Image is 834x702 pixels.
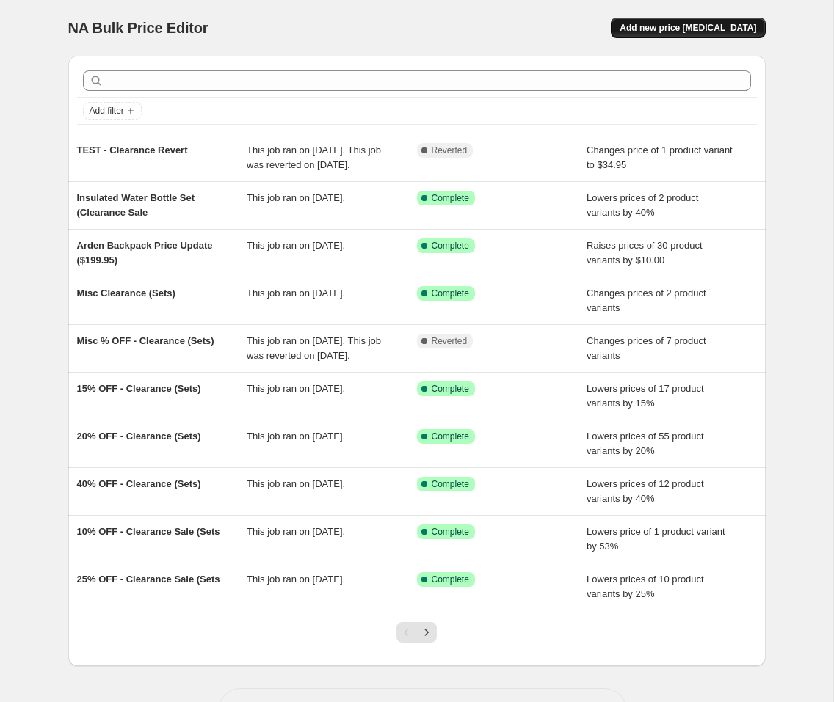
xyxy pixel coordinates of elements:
span: NA Bulk Price Editor [68,20,208,36]
span: This job ran on [DATE]. [247,431,345,442]
span: This job ran on [DATE]. [247,192,345,203]
span: Lowers prices of 12 product variants by 40% [587,478,704,504]
nav: Pagination [396,622,437,643]
span: Changes prices of 7 product variants [587,335,706,361]
span: 20% OFF - Clearance (Sets) [77,431,201,442]
span: 25% OFF - Clearance Sale (Sets [77,574,220,585]
span: Raises prices of 30 product variants by $10.00 [587,240,703,266]
span: This job ran on [DATE]. [247,478,345,489]
button: Add new price [MEDICAL_DATA] [611,18,765,38]
span: Complete [432,383,469,395]
span: Reverted [432,145,468,156]
span: Complete [432,192,469,204]
span: Changes prices of 2 product variants [587,288,706,313]
span: Lowers prices of 10 product variants by 25% [587,574,704,599]
span: This job ran on [DATE]. [247,526,345,537]
span: This job ran on [DATE]. This job was reverted on [DATE]. [247,335,381,361]
span: 40% OFF - Clearance (Sets) [77,478,201,489]
span: 10% OFF - Clearance Sale (Sets [77,526,220,537]
span: Add new price [MEDICAL_DATA] [620,22,756,34]
span: Arden Backpack Price Update ($199.95) [77,240,213,266]
span: Add filter [90,105,124,117]
span: Lowers prices of 17 product variants by 15% [587,383,704,409]
span: Misc Clearance (Sets) [77,288,175,299]
button: Add filter [83,102,142,120]
span: Complete [432,288,469,299]
span: Complete [432,478,469,490]
span: This job ran on [DATE]. This job was reverted on [DATE]. [247,145,381,170]
span: Complete [432,240,469,252]
span: Lowers price of 1 product variant by 53% [587,526,725,552]
span: This job ran on [DATE]. [247,288,345,299]
span: Lowers prices of 2 product variants by 40% [587,192,698,218]
span: Complete [432,431,469,442]
span: This job ran on [DATE]. [247,240,345,251]
span: Misc % OFF - Clearance (Sets) [77,335,214,346]
span: Insulated Water Bottle Set (Clearance Sale [77,192,195,218]
span: Lowers prices of 55 product variants by 20% [587,431,704,456]
span: TEST - Clearance Revert [77,145,188,156]
span: Reverted [432,335,468,347]
span: 15% OFF - Clearance (Sets) [77,383,201,394]
span: This job ran on [DATE]. [247,574,345,585]
span: Changes price of 1 product variant to $34.95 [587,145,733,170]
button: Next [416,622,437,643]
span: Complete [432,574,469,585]
span: This job ran on [DATE]. [247,383,345,394]
span: Complete [432,526,469,538]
